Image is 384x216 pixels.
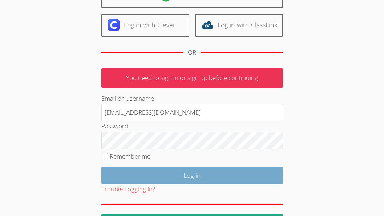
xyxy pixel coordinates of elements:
a: Log in with Clever [101,14,189,37]
div: OR [188,47,196,58]
label: Password [101,122,128,130]
label: Remember me [110,152,150,160]
p: You need to sign in or sign up before continuing [101,68,283,88]
img: clever-logo-6eab21bc6e7a338710f1a6ff85c0baf02591cd810cc4098c63d3a4b26e2feb20.svg [108,19,120,31]
a: Log in with ClassLink [195,14,283,37]
img: classlink-logo-d6bb404cc1216ec64c9a2012d9dc4662098be43eaf13dc465df04b49fa7ab582.svg [202,19,213,31]
button: Trouble Logging In? [101,184,155,195]
label: Email or Username [101,94,154,103]
input: Log in [101,167,283,184]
